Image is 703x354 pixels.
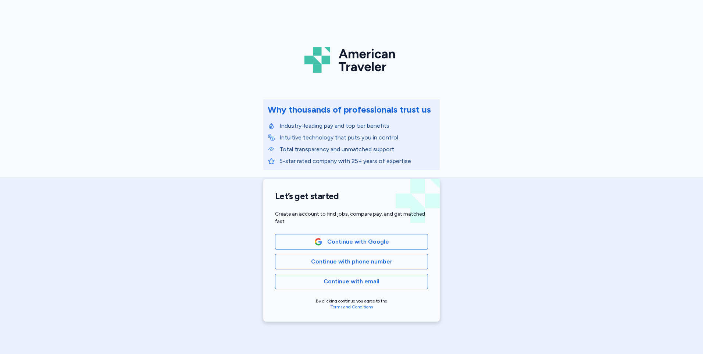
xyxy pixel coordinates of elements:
h1: Let’s get started [275,191,428,202]
p: Total transparency and unmatched support [279,145,435,154]
button: Google LogoContinue with Google [275,234,428,249]
div: By clicking continue you agree to the [275,298,428,310]
p: Industry-leading pay and top tier benefits [279,121,435,130]
p: Intuitive technology that puts you in control [279,133,435,142]
div: Create an account to find jobs, compare pay, and get matched fast [275,210,428,225]
button: Continue with phone number [275,254,428,269]
div: Why thousands of professionals trust us [268,104,431,116]
span: Continue with email [324,277,379,286]
button: Continue with email [275,274,428,289]
span: Continue with phone number [311,257,392,266]
img: Google Logo [314,238,322,246]
a: Terms and Conditions [331,304,373,309]
span: Continue with Google [327,237,389,246]
img: Logo [304,44,399,76]
p: 5-star rated company with 25+ years of expertise [279,157,435,166]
